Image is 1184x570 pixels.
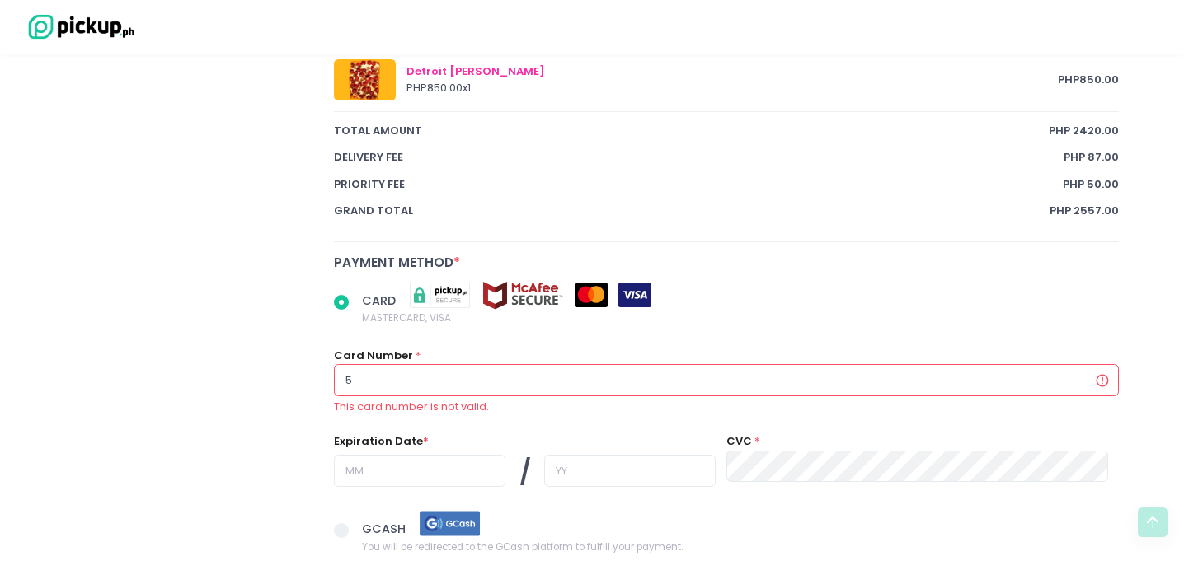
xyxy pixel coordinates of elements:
img: gcash [409,509,491,538]
label: CVC [726,433,752,450]
span: GCASH [362,521,409,537]
span: total amount [334,123,1049,139]
div: Detroit [PERSON_NAME] [406,63,1058,80]
div: This card number is not valid. [334,399,1119,415]
img: mastercard [575,283,608,307]
img: logo [21,12,136,41]
span: Grand total [334,203,1050,219]
img: pickupsecure [399,281,482,310]
label: Expiration Date [334,433,429,450]
span: Priority Fee [334,176,1063,193]
input: MM [334,455,505,486]
input: Card Number [334,364,1119,395]
img: visa [618,283,651,307]
span: PHP 2420.00 [1049,123,1119,139]
input: YY [544,455,716,486]
span: You will be redirected to the GCash platform to fulfill your payment. [362,538,683,554]
span: Delivery Fee [334,149,1064,166]
div: PHP 850.00 x 1 [406,80,1058,96]
label: Card Number [334,348,413,364]
span: PHP 2557.00 [1050,203,1119,219]
span: PHP 87.00 [1064,149,1119,166]
span: PHP 50.00 [1063,176,1119,193]
img: mcafee-secure [482,281,564,310]
div: Payment Method [334,253,1119,272]
span: MASTERCARD, VISA [362,310,651,326]
span: PHP 850.00 [1058,72,1119,88]
span: CARD [362,292,399,308]
span: / [519,455,531,491]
